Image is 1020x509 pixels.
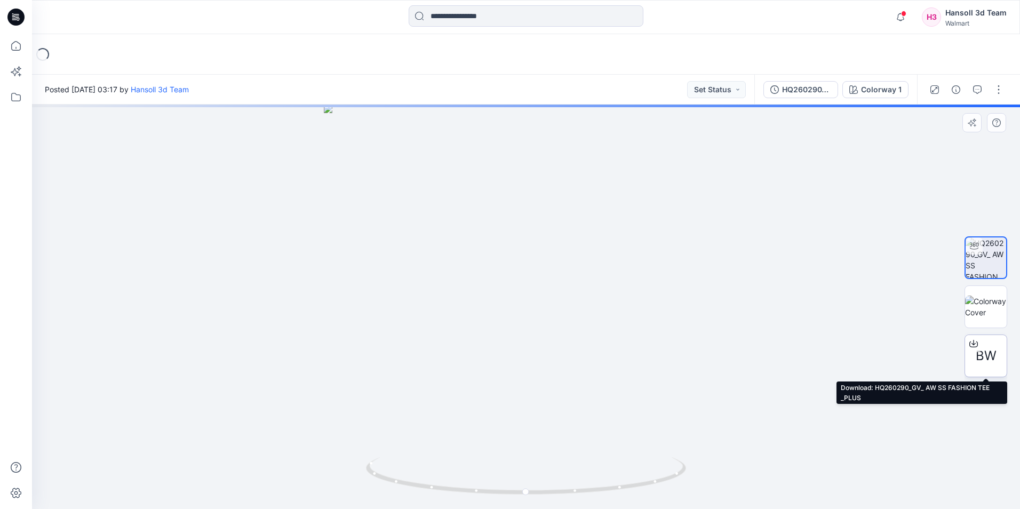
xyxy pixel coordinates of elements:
[966,237,1006,278] img: HQ260290_GV_ AW SS FASHION TEE _PLUS
[45,84,189,95] span: Posted [DATE] 03:17 by
[947,81,965,98] button: Details
[782,84,831,96] div: HQ260290_GV_ AW SS FASHION TEE _PLUS
[976,346,997,365] span: BW
[131,85,189,94] a: Hansoll 3d Team
[945,19,1007,27] div: Walmart
[763,81,838,98] button: HQ260290_GV_ AW SS FASHION TEE _PLUS
[842,81,909,98] button: Colorway 1
[965,296,1007,318] img: Colorway Cover
[922,7,941,27] div: H3
[861,84,902,96] div: Colorway 1
[945,6,1007,19] div: Hansoll 3d Team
